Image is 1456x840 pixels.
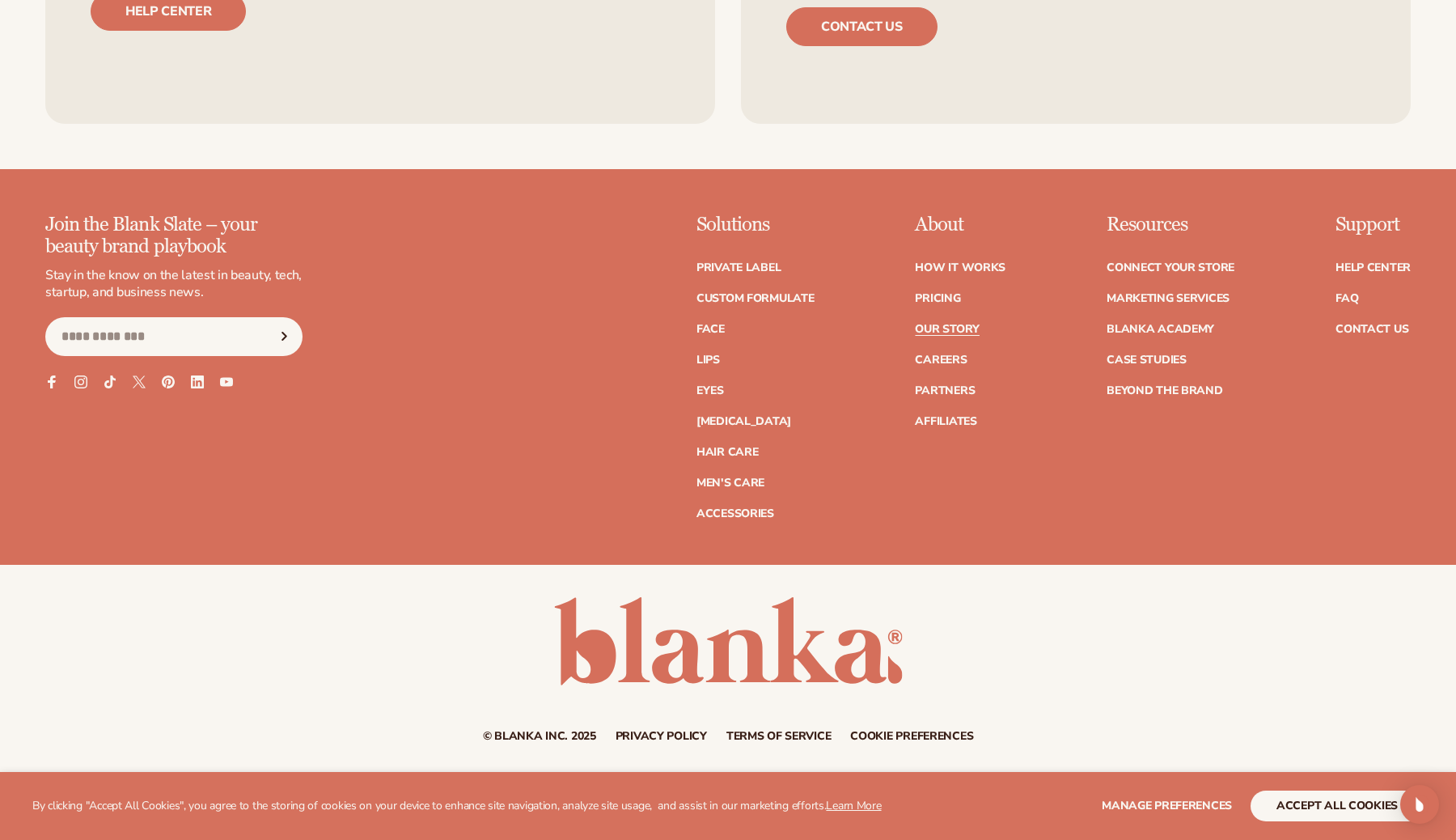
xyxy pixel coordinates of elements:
p: Resources [1107,214,1234,235]
button: Subscribe [266,317,302,356]
a: Blanka Academy [1107,324,1214,335]
a: Eyes [696,385,724,397]
a: How It Works [915,262,1005,274]
a: Lips [696,354,720,366]
a: Case Studies [1107,354,1187,366]
a: Our Story [915,324,979,335]
a: Cookie preferences [850,731,973,742]
a: Help Center [1335,262,1411,274]
a: Contact Us [1335,324,1408,335]
a: Private label [696,262,781,274]
a: Partners [915,385,975,397]
a: FAQ [1335,293,1358,304]
a: Men's Care [696,477,764,489]
a: Marketing services [1107,293,1230,304]
p: About [915,214,1005,235]
a: Accessories [696,508,774,520]
div: Open Intercom Messenger [1400,785,1439,824]
a: Hair Care [696,447,758,458]
a: Beyond the brand [1107,385,1223,397]
a: Affiliates [915,416,976,427]
a: Custom formulate [696,293,815,304]
a: Pricing [915,293,960,304]
p: Support [1335,214,1411,235]
p: By clicking "Accept All Cookies", you agree to the storing of cookies on your device to enhance s... [32,800,882,813]
a: Connect your store [1107,262,1234,274]
button: Manage preferences [1102,791,1232,821]
p: Stay in the know on the latest in beauty, tech, startup, and business news. [45,267,303,301]
p: Join the Blank Slate – your beauty brand playbook [45,214,303,257]
a: Terms of service [726,731,832,742]
a: Learn More [826,798,881,813]
a: Careers [915,354,967,366]
span: Manage preferences [1102,798,1232,813]
a: Contact us [786,7,938,46]
a: [MEDICAL_DATA] [696,416,791,427]
a: Privacy policy [616,731,707,742]
p: Solutions [696,214,815,235]
a: Face [696,324,725,335]
button: accept all cookies [1251,791,1424,821]
small: © Blanka Inc. 2025 [483,728,596,744]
